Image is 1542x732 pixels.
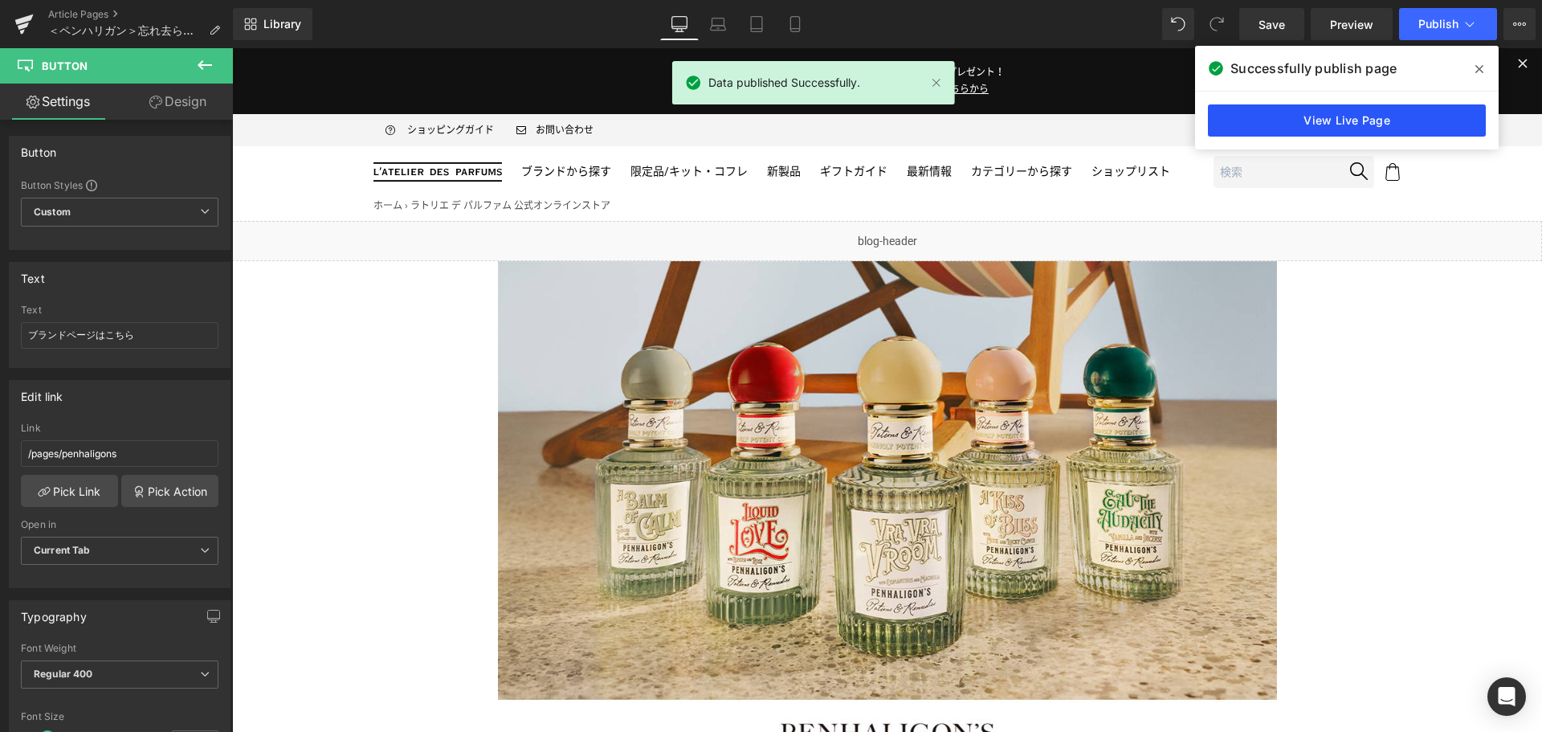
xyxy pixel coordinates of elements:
[21,601,87,624] div: Typography
[263,17,301,31] span: Library
[34,544,91,556] b: Current Tab
[141,149,378,166] nav: breadcrumbs
[1503,8,1536,40] button: More
[34,206,71,219] b: Custom
[42,59,88,72] span: Button
[708,74,860,92] span: Data published Successfully.
[178,152,378,163] span: ラトリエ デ パルファム 公式オンラインストア
[1201,8,1233,40] button: Redo
[21,643,218,654] div: Font Weight
[120,84,236,120] a: Design
[1330,16,1373,33] span: Preview
[1208,104,1486,137] a: View Live Page
[981,108,1142,141] input: 検索
[1418,18,1458,31] span: Publish
[304,74,361,91] span: お問い合わせ
[535,110,569,138] a: 新製品
[588,110,655,138] a: ギフトガイド
[739,110,840,138] a: カテゴリーから探す
[21,305,218,316] div: Text
[996,74,1063,91] a: ログイン
[553,35,757,47] a: LINE公式アカウントの友だち追加はこちらから
[699,8,737,40] a: Laptop
[21,423,218,434] div: Link
[21,137,56,159] div: Button
[737,8,776,40] a: Tablet
[21,178,218,191] div: Button Styles
[151,75,165,89] img: Icon_ShoppingGuide.svg
[1230,59,1397,78] span: Successfully publish page
[1118,114,1136,132] img: Icon_Search.svg
[233,8,312,40] a: New Library
[175,74,262,91] span: ショッピングガイド
[1112,74,1160,91] span: お気に入り
[289,110,379,138] a: ブランドから探す
[48,24,202,37] span: ＜ペンハリガン＞忘れ去られていたフォーミュラ「ポーション＆レメディ」の50mLサイズが登場！
[21,519,218,530] div: Open in
[121,475,218,507] a: Pick Action
[21,475,118,507] a: Pick Link
[21,263,45,285] div: Text
[1487,677,1526,716] div: Open Intercom Messenger
[1258,16,1285,33] span: Save
[1152,115,1169,133] img: Icon_Cart.svg
[1092,77,1102,87] img: Icon_Heart_Empty.svg
[141,152,170,163] a: ホーム
[284,78,294,85] img: Icon_Email.svg
[1399,8,1497,40] button: Publish
[21,440,218,467] input: https://your-shop.myshopify.com
[173,152,176,163] span: ›
[660,8,699,40] a: Desktop
[275,74,361,91] a: お問い合わせ
[1006,74,1015,91] img: Icon_User.svg
[21,711,218,722] div: Font Size
[1311,8,1393,40] a: Preview
[141,74,262,91] a: ショッピングガイド
[141,114,270,133] img: ラトリエ デ パルファム 公式オンラインストア
[859,110,938,138] a: ショップリスト
[675,110,720,138] a: 最新情報
[708,35,757,47] span: こちらから
[16,16,1294,33] p: [全製品対象] ご購入で選べるサンプル2点プレゼント！
[1162,8,1194,40] button: Undo
[48,8,233,21] a: Article Pages
[21,381,63,403] div: Edit link
[34,668,93,680] b: Regular 400
[1025,74,1063,91] span: ログイン
[398,110,516,138] a: 限定品/キット・コフレ
[776,8,814,40] a: Mobile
